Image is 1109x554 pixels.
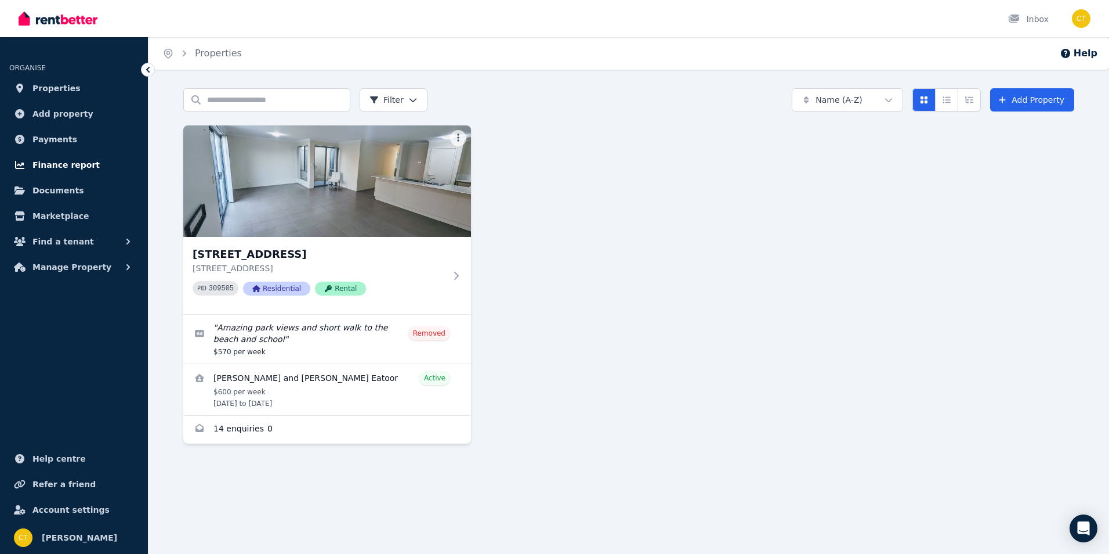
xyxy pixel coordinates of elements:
[315,282,366,296] span: Rental
[912,88,936,111] button: Card view
[1070,515,1097,542] div: Open Intercom Messenger
[32,132,77,146] span: Payments
[9,102,139,125] a: Add property
[9,447,139,470] a: Help centre
[9,498,139,521] a: Account settings
[32,107,93,121] span: Add property
[816,94,862,106] span: Name (A-Z)
[9,64,46,72] span: ORGANISE
[1008,13,1049,25] div: Inbox
[183,315,471,364] a: Edit listing: Amazing park views and short walk to the beach and school
[32,81,81,95] span: Properties
[912,88,981,111] div: View options
[148,37,256,70] nav: Breadcrumb
[958,88,981,111] button: Expanded list view
[32,452,86,466] span: Help centre
[990,88,1074,111] a: Add Property
[32,184,84,197] span: Documents
[1060,46,1097,60] button: Help
[197,285,206,292] small: PID
[183,416,471,444] a: Enquiries for 23 Holystone Lane, Alkimos
[1072,9,1090,28] img: Chintan Thakkar
[360,88,427,111] button: Filter
[209,285,234,293] code: 309505
[183,125,471,314] a: 23 Holystone Lane, Alkimos[STREET_ADDRESS][STREET_ADDRESS]PID 309505ResidentialRental
[195,48,242,59] a: Properties
[42,531,117,545] span: [PERSON_NAME]
[32,209,89,223] span: Marketplace
[9,473,139,496] a: Refer a friend
[935,88,958,111] button: Compact list view
[32,235,94,249] span: Find a tenant
[32,158,100,172] span: Finance report
[9,230,139,253] button: Find a tenant
[32,477,96,491] span: Refer a friend
[9,77,139,100] a: Properties
[32,260,111,274] span: Manage Property
[183,125,471,237] img: 23 Holystone Lane, Alkimos
[193,246,445,262] h3: [STREET_ADDRESS]
[32,503,110,517] span: Account settings
[9,256,139,279] button: Manage Property
[450,130,466,146] button: More options
[9,179,139,202] a: Documents
[9,153,139,177] a: Finance report
[19,10,97,27] img: RentBetter
[9,128,139,151] a: Payments
[183,364,471,415] a: View details for Santhosh Kumar Lakinapali and Sravanthi Eatoor
[792,88,903,111] button: Name (A-Z)
[9,204,139,228] a: Marketplace
[369,94,404,106] span: Filter
[193,262,445,274] p: [STREET_ADDRESS]
[14,528,32,547] img: Chintan Thakkar
[243,282,310,296] span: Residential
